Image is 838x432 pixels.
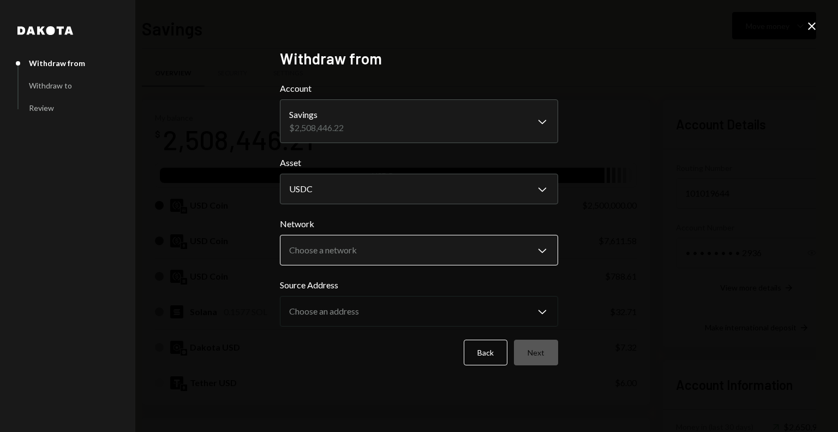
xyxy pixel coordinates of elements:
[280,235,558,265] button: Network
[280,48,558,69] h2: Withdraw from
[280,296,558,327] button: Source Address
[280,217,558,230] label: Network
[29,81,72,90] div: Withdraw to
[280,279,558,292] label: Source Address
[280,82,558,95] label: Account
[29,58,85,68] div: Withdraw from
[464,340,507,365] button: Back
[280,99,558,143] button: Account
[280,174,558,204] button: Asset
[29,103,54,113] div: Review
[280,156,558,169] label: Asset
